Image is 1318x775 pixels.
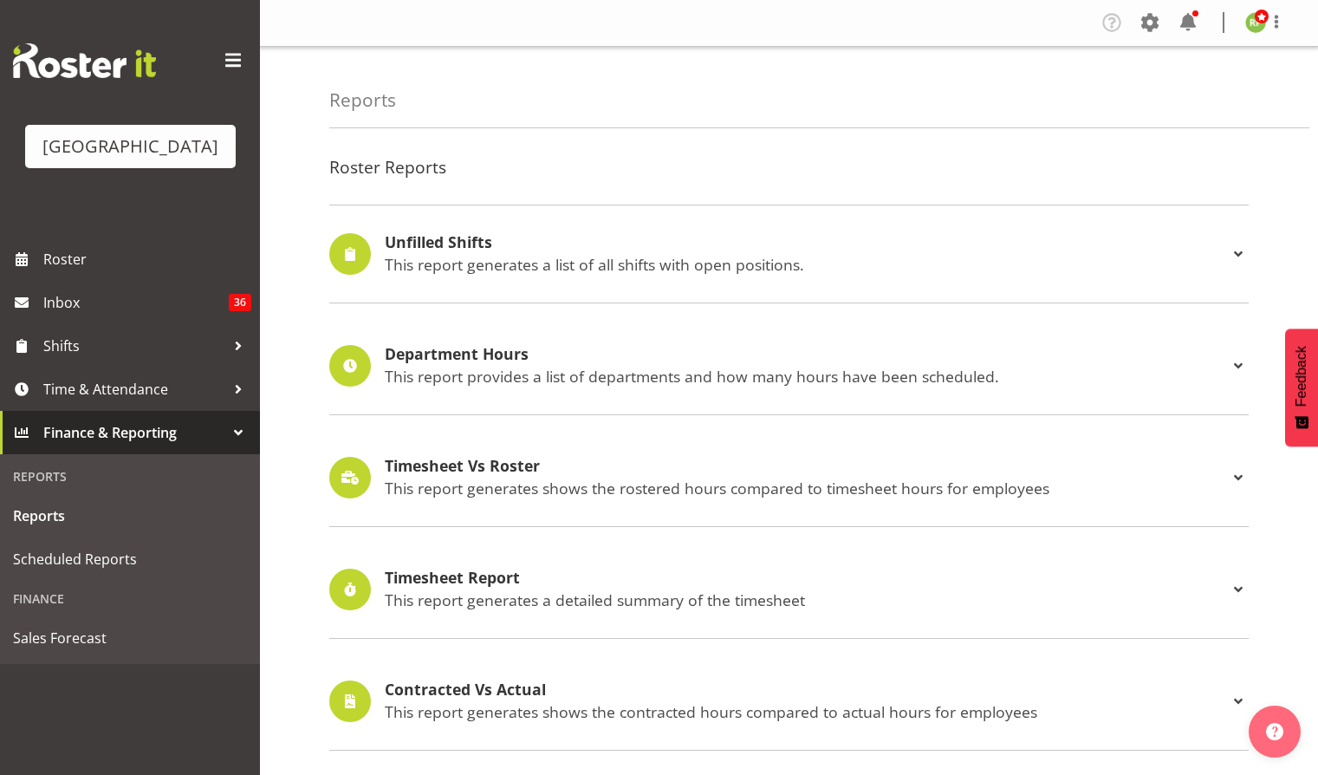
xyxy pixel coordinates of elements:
span: 36 [229,294,251,311]
p: This report provides a list of departments and how many hours have been scheduled. [385,367,1228,386]
p: This report generates shows the contracted hours compared to actual hours for employees [385,702,1228,721]
div: [GEOGRAPHIC_DATA] [42,134,218,160]
span: Sales Forecast [13,625,247,651]
div: Finance [4,581,256,616]
h4: Timesheet Vs Roster [385,458,1228,475]
img: richard-freeman9074.jpg [1245,12,1266,33]
span: Time & Attendance [43,376,225,402]
div: Department Hours This report provides a list of departments and how many hours have been scheduled. [329,345,1249,387]
img: help-xxl-2.png [1266,723,1283,740]
p: This report generates a list of all shifts with open positions. [385,255,1228,274]
p: This report generates shows the rostered hours compared to timesheet hours for employees [385,479,1228,498]
button: Feedback - Show survey [1285,329,1318,446]
h4: Department Hours [385,346,1228,363]
h4: Roster Reports [329,158,1249,177]
a: Reports [4,494,256,537]
div: Timesheet Report This report generates a detailed summary of the timesheet [329,569,1249,610]
div: Unfilled Shifts This report generates a list of all shifts with open positions. [329,233,1249,275]
span: Finance & Reporting [43,420,225,446]
span: Reports [13,503,247,529]
p: This report generates a detailed summary of the timesheet [385,590,1228,609]
h4: Contracted Vs Actual [385,681,1228,699]
span: Scheduled Reports [13,546,247,572]
img: Rosterit website logo [13,43,156,78]
a: Sales Forecast [4,616,256,660]
div: Timesheet Vs Roster This report generates shows the rostered hours compared to timesheet hours fo... [329,457,1249,498]
span: Feedback [1294,346,1309,407]
h4: Unfilled Shifts [385,234,1228,251]
span: Inbox [43,290,229,316]
div: Reports [4,459,256,494]
a: Scheduled Reports [4,537,256,581]
h4: Timesheet Report [385,570,1228,587]
span: Roster [43,246,251,272]
div: Contracted Vs Actual This report generates shows the contracted hours compared to actual hours fo... [329,681,1249,722]
span: Shifts [43,333,225,359]
h4: Reports [329,90,396,110]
